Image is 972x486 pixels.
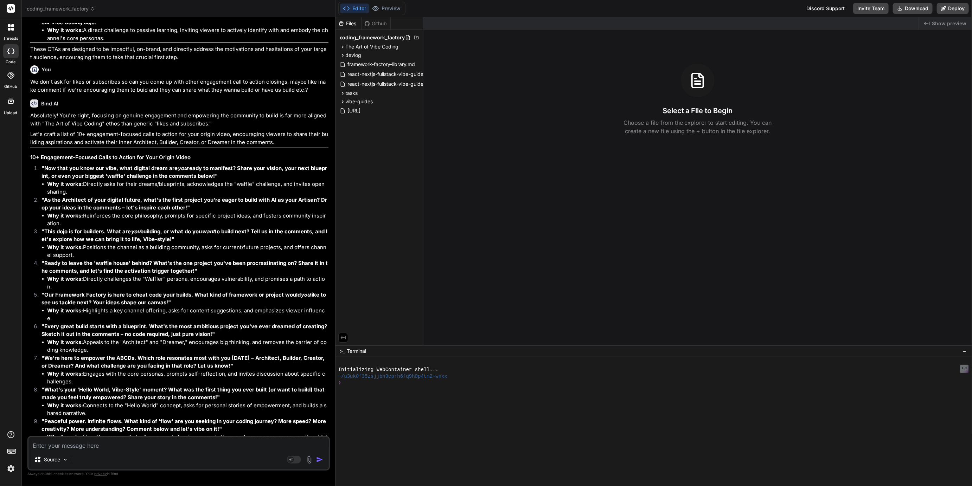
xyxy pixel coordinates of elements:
[47,212,83,219] strong: Why it works:
[41,291,327,306] strong: "Our Framework Factory is here to cheat code your builds. What kind of framework or project would...
[3,35,18,41] label: threads
[305,456,313,464] img: attachment
[47,370,328,386] li: Engages with the core personas, prompts self-reflection, and invites discussion about specific ch...
[47,244,328,259] li: Positions the channel as a building community, asks for current/future projects, and offers chann...
[47,370,83,377] strong: Why it works:
[47,402,328,417] li: Connects to the "Hello World" concept, asks for personal stories of empowerment, and builds a sha...
[47,307,83,314] strong: Why it works:
[4,84,17,90] label: GitHub
[41,386,326,401] strong: "What's your 'Hello World, Vibe-Style' moment? What was the first thing you ever built (or want t...
[301,291,310,298] em: you
[27,471,330,477] p: Always double-check its answers. Your in Bind
[47,244,83,251] strong: Why it works:
[27,5,95,12] span: coding_framework_factory
[47,434,83,440] strong: Why it works:
[47,307,328,323] li: Highlights a key channel offering, asks for content suggestions, and emphasizes viewer influence.
[41,228,327,243] strong: "This dojo is for builders. What are building, or what do you to build next? Tell us in the comme...
[961,345,968,357] button: −
[47,338,328,354] li: Appeals to the "Architect" and "Dreamer," encourages big thinking, and removes the barrier of cod...
[340,4,369,13] button: Editor
[30,45,328,61] p: These CTAs are designed to be impactful, on-brand, and directly address the motivations and hesit...
[335,20,361,27] div: Files
[41,100,58,107] h6: Bind AI
[47,276,83,282] strong: Why it works:
[338,380,341,386] span: ❯
[340,348,345,355] span: >_
[4,110,18,116] label: Upload
[44,456,60,463] p: Source
[338,367,439,373] span: Initializing WebContainer shell...
[346,43,399,50] span: The Art of Vibe Coding
[30,154,328,162] h3: 10+ Engagement-Focused Calls to Action for Your Origin Video
[853,3,889,14] button: Invite Team
[347,60,416,69] span: framework-factory-library.md
[369,4,404,13] button: Preview
[362,20,390,27] div: Github
[30,112,328,128] p: Absolutely! You're right, focusing on genuine engagement and empowering the community to build is...
[47,26,328,42] li: A direct challenge to passive learning, inviting viewers to actively identify with and embody the...
[338,373,447,380] span: ~/u3uk0f35zsjjbn9cprh6fq9h0p4tm2-wnxx
[802,3,849,14] div: Discord Support
[62,457,68,463] img: Pick Models
[41,260,328,274] strong: "Ready to leave the 'waffle house' behind? What's the one project you've been procrastinating on?...
[932,20,966,27] span: Show preview
[41,165,327,180] strong: "Now that you know our vibe, what digital dream are ready to manifest? Share your vision, your ne...
[963,348,966,355] span: −
[316,456,323,463] img: icon
[346,52,362,59] span: devlog
[47,433,328,449] li: Uses the community tagline, prompts for deeper aspirations, and encourages a conversational "vibe."
[937,3,969,14] button: Deploy
[47,27,83,33] strong: Why it works:
[41,355,326,369] strong: "We're here to empower the ABCDs. Which role resonates most with you [DATE] – Architect, Builder,...
[347,70,461,78] span: react-nextjs-fullstack-vibe-guide-breakdown.md
[47,402,83,409] strong: Why it works:
[202,228,215,235] em: want
[94,472,107,476] span: privacy
[30,130,328,146] p: Let's craft a list of 10+ engagement-focused calls to action for your origin video, encouraging v...
[41,66,51,73] h6: You
[347,348,366,355] span: Terminal
[47,181,83,187] strong: Why it works:
[41,196,327,211] strong: "As the Architect of your digital future, what's the first project you're eager to build with AI ...
[340,34,405,41] span: coding_framework_factory
[663,106,733,116] h3: Select a File to Begin
[347,106,362,115] span: [URL]
[41,418,327,433] strong: "Peaceful power. Infinite flows. What kind of 'flow' are you seeking in your coding journey? More...
[47,339,83,345] strong: Why it works:
[346,90,358,97] span: tasks
[41,323,328,338] strong: "Every great build starts with a blueprint. What's the most ambitious project you've ever dreamed...
[347,80,437,88] span: react-nextjs-fullstack-vibe-guide.yaml
[178,165,187,171] em: you
[47,275,328,291] li: Directly challenges the "Waffler" persona, encourages vulnerability, and promises a path to action.
[47,212,328,228] li: Reinforces the core philosophy, prompts for specific project ideas, and fosters community inspira...
[6,59,16,65] label: code
[131,228,140,235] em: you
[5,463,17,475] img: settings
[619,118,776,135] p: Choose a file from the explorer to start editing. You can create a new file using the + button in...
[893,3,933,14] button: Download
[30,78,328,94] p: We don't ask for likes or subscribes so can you come up with other engagement call to action clos...
[41,11,328,26] strong: "Stop consuming, start creating! Subscribe and become an ABCD: an Architect, Builder, Creator, or...
[346,98,373,105] span: vibe-guides
[47,180,328,196] li: Directly asks for their dreams/blueprints, acknowledges the "waffle" challenge, and invites open ...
